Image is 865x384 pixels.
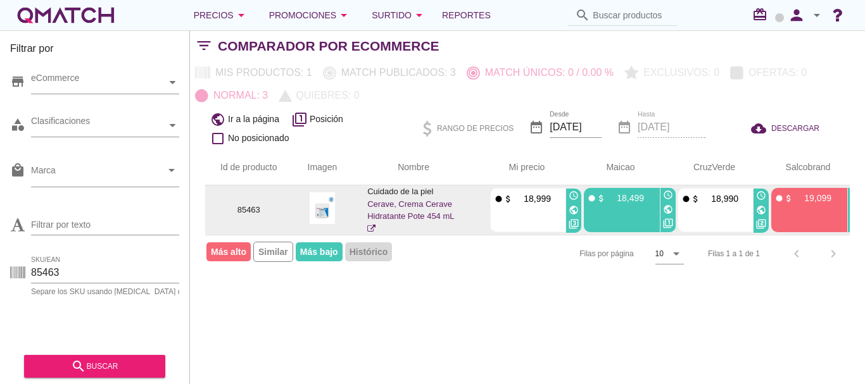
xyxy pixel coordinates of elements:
button: Surtido [362,3,437,28]
img: 85463_275.jpg [310,192,335,224]
i: check_box_outline_blank [210,131,225,146]
i: access_time [756,190,766,201]
i: filter_1 [292,112,307,127]
th: CruzVerde: Not sorted. Activate to sort ascending. [662,150,756,185]
i: arrow_drop_down [164,163,179,178]
i: redeem [752,7,773,22]
i: date_range [529,120,544,135]
i: arrow_drop_down [809,8,824,23]
th: Maicao: Not sorted. Activate to sort ascending. [569,150,662,185]
i: arrow_drop_down [669,246,684,261]
span: Similar [253,242,293,262]
a: white-qmatch-logo [15,3,117,28]
div: buscar [34,359,155,374]
i: fiber_manual_record [774,194,784,203]
th: Salcobrand: Not sorted. Activate to sort ascending. [756,150,850,185]
button: DESCARGAR [741,117,830,140]
span: DESCARGAR [771,123,819,134]
i: search [71,359,86,374]
i: public [756,205,766,215]
p: 85463 [220,204,277,216]
i: access_time [663,190,673,200]
button: buscar [24,355,165,378]
i: local_mall [10,163,25,178]
h2: Comparador por eCommerce [218,36,439,56]
div: Filas 1 a 1 de 1 [708,248,760,259]
i: filter_1 [663,218,673,228]
span: Reportes [442,8,491,23]
a: Reportes [437,3,496,28]
i: search [575,8,590,23]
i: attach_money [503,194,513,204]
p: 18,499 [606,192,644,204]
i: arrow_drop_down [412,8,427,23]
span: Más bajo [296,242,343,261]
a: Cerave, Crema Cerave Hidratante Pote 454 mL [367,199,454,233]
th: Imagen: Not sorted. [293,150,353,185]
i: category [10,117,25,132]
div: Separe los SKU usando [MEDICAL_DATA] o espacio [31,288,200,295]
p: 18,999 [513,192,551,205]
i: access_time [569,190,579,201]
p: Cuidado de la piel [367,185,460,198]
p: Match únicos: 0 / 0.00 % [480,65,614,80]
i: cloud_download [751,121,771,136]
h3: Filtrar por [10,41,179,61]
span: Histórico [345,242,393,261]
i: public [663,204,673,214]
button: Normal: 3 [190,84,274,107]
i: attach_money [597,194,606,203]
p: 18,990 [700,192,738,205]
i: arrow_drop_down [234,8,249,23]
i: fiber_manual_record [681,194,691,204]
i: fiber_manual_record [587,194,597,203]
th: Id de producto: Not sorted. [205,150,293,185]
input: Desde [550,117,602,137]
i: fiber_manual_record [494,194,503,204]
i: filter_2 [756,219,766,229]
span: Posición [310,113,343,126]
i: filter_3 [569,219,579,229]
p: Normal: 3 [208,88,268,103]
i: arrow_drop_down [336,8,351,23]
span: Más alto [206,242,251,261]
button: Promociones [259,3,362,28]
div: Surtido [372,8,427,23]
div: Filas por página [453,235,684,272]
th: Mi precio: Not sorted. Activate to sort ascending. [475,150,569,185]
i: public [210,112,225,127]
span: Ir a la página [228,113,279,126]
p: 19,099 [793,192,831,204]
div: Promociones [269,8,352,23]
button: Match únicos: 0 / 0.00 % [462,61,619,84]
button: Precios [184,3,259,28]
th: Nombre: Not sorted. [352,150,475,185]
div: 10 [655,248,664,259]
i: attach_money [691,194,700,204]
input: Buscar productos [593,5,670,25]
i: store [10,74,25,89]
i: person [784,6,809,24]
div: Precios [194,8,249,23]
i: attach_money [784,194,793,203]
i: public [569,205,579,215]
span: No posicionado [228,132,289,145]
